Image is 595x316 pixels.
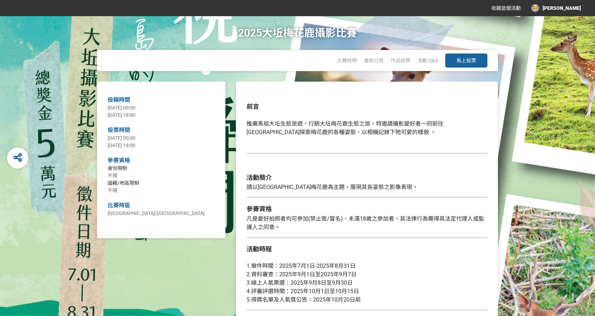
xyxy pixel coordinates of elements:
[247,288,359,295] span: 4.評審評選時間：2025年10月1日至10月15日
[108,96,130,103] span: 投稿時間
[247,103,259,110] strong: 前言
[108,143,135,148] span: [DATE] 18:00
[108,112,135,118] span: [DATE] 18:00
[417,58,438,63] a: 活動 Q&A
[491,5,521,11] span: 收藏這個活動
[247,120,443,135] span: 推廣馬祖大坵生態旅遊，行銷大坵梅花鹿生態之旅，特邀請攝影愛好者一同前往[GEOGRAPHIC_DATA]探索梅花鹿的各種姿態，以相機記錄下牠可愛的樣貌
[108,157,130,164] span: 參賽資格
[445,53,487,68] button: 馬上投票
[456,58,476,63] span: 馬上投票
[108,202,130,209] span: 比賽時區
[391,58,410,63] a: 作品投票
[108,165,127,171] span: 身份限制
[247,184,418,190] span: 請以[GEOGRAPHIC_DATA]梅花鹿為主題，展現其各姿態之影像表現。
[108,188,117,193] span: 不限
[364,58,384,63] a: 最新公告
[108,105,135,110] span: [DATE] 00:00
[247,245,272,253] strong: 活動時程
[247,174,272,181] strong: 活動簡介
[337,58,357,63] a: 比賽說明
[108,135,135,141] span: [DATE] 00:00
[108,210,205,216] span: [GEOGRAPHIC_DATA]/[GEOGRAPHIC_DATA]
[247,296,361,303] span: 5.得獎名單及人氣獎公告：2025年10月20日前
[108,173,117,178] span: 不限
[247,205,272,213] strong: 參賽資格
[247,263,356,269] span: 1.徵件時間：2025年7月1日-2025年8月31日
[247,271,357,278] span: 2.資料審查：2025年9月1日至2025年9月7日
[430,129,436,135] span: 。
[108,127,130,133] span: 投票時間
[238,16,357,50] h1: 2025大坵梅花鹿攝影比賽
[108,180,139,186] span: 國籍/地區限制
[247,215,484,230] span: 凡是愛好拍照者均可參加(禁止匿/冒名)，未滿18歲之參加者，其法律行為需得其法定代理人或監護人之同意。
[247,279,353,286] span: 3.線上人氣票選：2025年9月8日至9月30日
